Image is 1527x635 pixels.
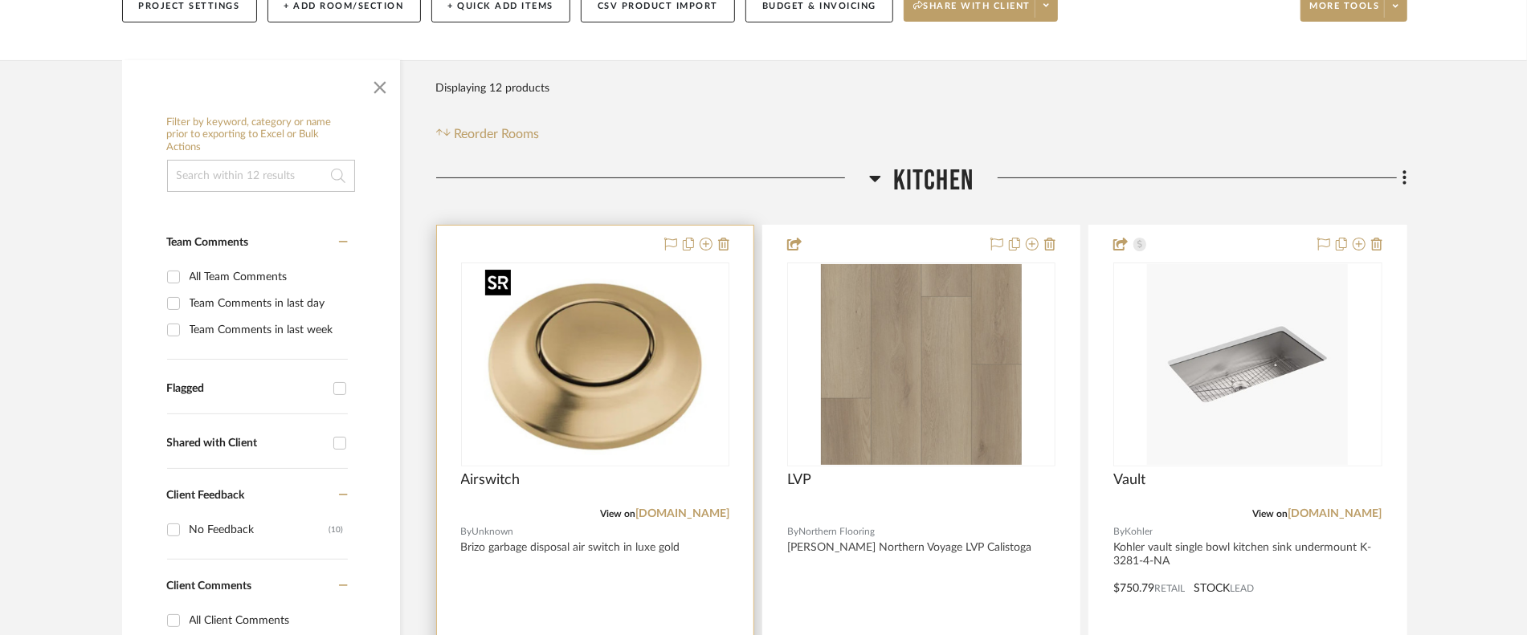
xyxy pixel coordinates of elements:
input: Search within 12 results [167,160,355,192]
span: Kohler [1125,524,1153,539]
div: Team Comments in last week [190,317,344,343]
div: 0 [462,263,729,466]
span: Northern Flooring [798,524,875,539]
div: Shared with Client [167,437,325,450]
span: By [1113,524,1125,539]
span: By [787,524,798,539]
span: Client Feedback [167,490,245,501]
span: Client Comments [167,580,252,592]
h6: Filter by keyword, category or name prior to exporting to Excel or Bulk Actions [167,116,355,154]
span: Unknown [472,524,514,539]
div: (10) [329,517,344,543]
img: LVP [821,264,1022,465]
span: Team Comments [167,237,249,248]
div: Team Comments in last day [190,291,344,316]
span: Kitchen [893,164,974,198]
img: Airswitch [479,264,711,465]
span: Airswitch [461,471,521,489]
div: All Client Comments [190,608,344,633]
span: LVP [787,471,811,489]
span: Vault [1113,471,1145,489]
div: All Team Comments [190,264,344,290]
span: Reorder Rooms [454,124,539,144]
div: No Feedback [190,517,329,543]
span: View on [600,509,635,519]
span: View on [1253,509,1288,519]
button: Close [364,68,396,100]
a: [DOMAIN_NAME] [1288,508,1382,519]
span: By [461,524,472,539]
div: Flagged [167,382,325,396]
button: Reorder Rooms [436,124,540,144]
a: [DOMAIN_NAME] [635,508,729,519]
div: 0 [788,263,1055,466]
img: Vault [1147,264,1348,465]
div: Displaying 12 products [436,72,550,104]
